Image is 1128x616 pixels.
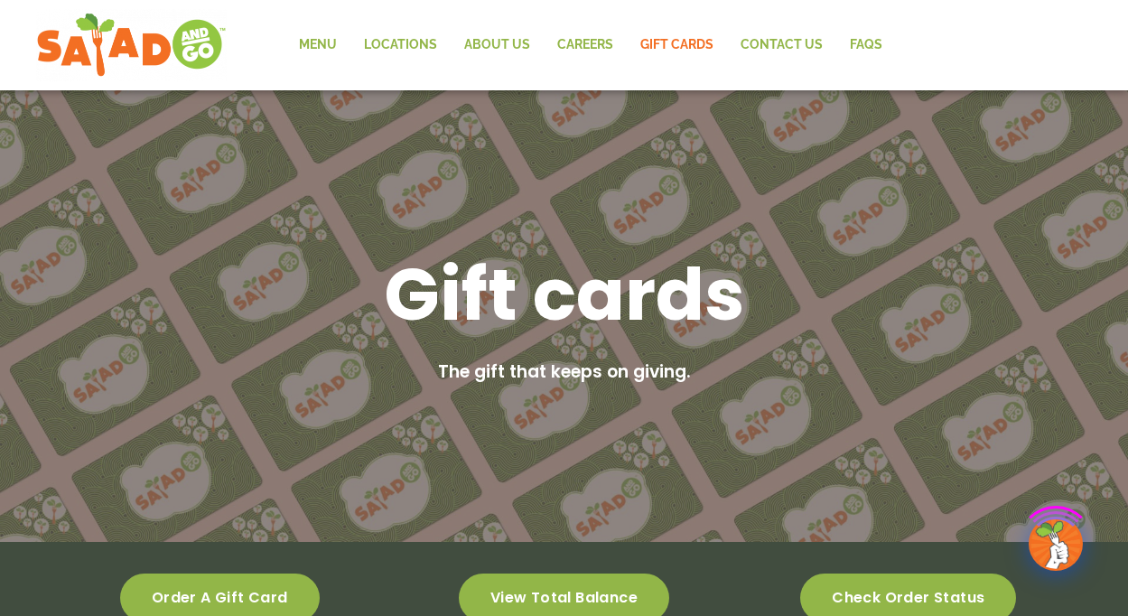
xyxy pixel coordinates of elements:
nav: Menu [285,24,896,66]
span: Check order status [832,592,984,604]
a: About Us [451,24,544,66]
a: Menu [285,24,350,66]
a: Locations [350,24,451,66]
h1: Gift cards [384,247,745,341]
a: FAQs [836,24,896,66]
img: new-SAG-logo-768×292 [36,9,227,81]
a: Careers [544,24,627,66]
span: Order a gift card [152,592,288,604]
a: Contact Us [727,24,836,66]
h2: The gift that keeps on giving. [438,359,691,386]
a: GIFT CARDS [627,24,727,66]
span: View total balance [490,592,638,604]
